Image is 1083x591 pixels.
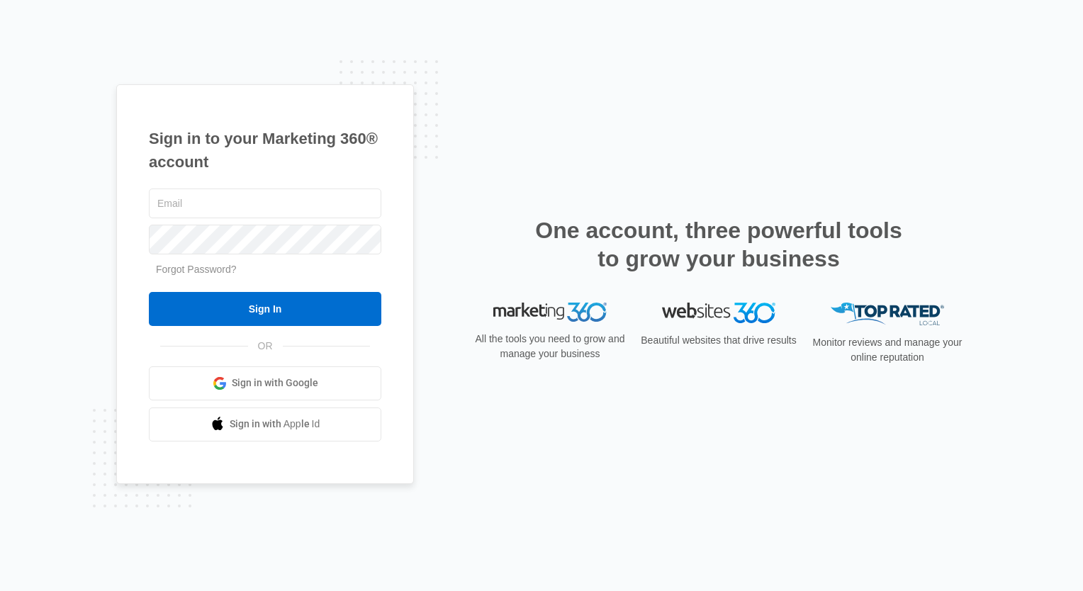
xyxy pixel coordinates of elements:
[531,216,907,273] h2: One account, three powerful tools to grow your business
[639,333,798,348] p: Beautiful websites that drive results
[149,292,381,326] input: Sign In
[149,407,381,441] a: Sign in with Apple Id
[493,303,607,322] img: Marketing 360
[230,417,320,432] span: Sign in with Apple Id
[149,366,381,400] a: Sign in with Google
[156,264,237,275] a: Forgot Password?
[831,303,944,326] img: Top Rated Local
[149,188,381,218] input: Email
[248,339,283,354] span: OR
[149,127,381,174] h1: Sign in to your Marketing 360® account
[662,303,775,323] img: Websites 360
[808,335,967,365] p: Monitor reviews and manage your online reputation
[471,332,629,361] p: All the tools you need to grow and manage your business
[232,376,318,390] span: Sign in with Google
